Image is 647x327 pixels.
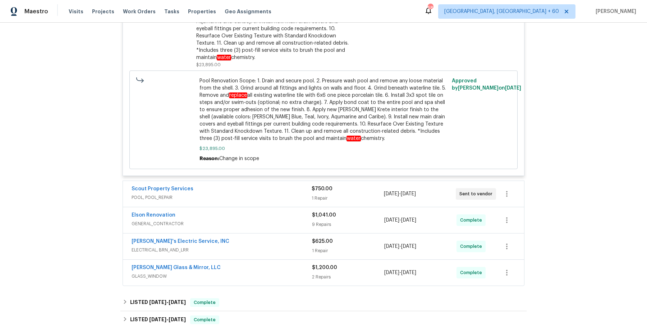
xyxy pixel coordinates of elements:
[149,317,186,322] span: -
[460,269,485,276] span: Complete
[132,265,221,270] a: [PERSON_NAME] Glass & Mirror, LLC
[229,92,247,98] em: replace
[164,9,179,14] span: Tasks
[132,194,312,201] span: POOL, POOL_REPAIR
[199,77,448,142] span: Pool Renovation Scope: 1. Drain and secure pool. 2. Pressure wash pool and remove any loose mater...
[132,246,312,254] span: ELECTRICAL, BRN_AND_LRR
[401,191,416,196] span: [DATE]
[401,244,416,249] span: [DATE]
[384,270,399,275] span: [DATE]
[169,317,186,322] span: [DATE]
[459,190,495,197] span: Sent to vendor
[132,220,312,227] span: GENERAL_CONTRACTOR
[593,8,636,15] span: [PERSON_NAME]
[120,294,527,311] div: LISTED [DATE]-[DATE]Complete
[199,156,219,161] span: Reason:
[169,300,186,305] span: [DATE]
[347,136,361,141] em: water
[312,273,384,281] div: 2 Repairs
[384,243,416,250] span: -
[188,8,216,15] span: Properties
[428,4,433,12] div: 585
[69,8,83,15] span: Visits
[505,86,521,91] span: [DATE]
[384,217,416,224] span: -
[384,244,399,249] span: [DATE]
[196,63,221,67] span: $23,895.00
[312,221,384,228] div: 9 Repairs
[219,156,259,161] span: Change in scope
[191,299,219,306] span: Complete
[452,78,521,91] span: Approved by [PERSON_NAME] on
[312,186,332,191] span: $750.00
[312,195,384,202] div: 1 Repair
[149,300,186,305] span: -
[123,8,156,15] span: Work Orders
[312,239,333,244] span: $625.00
[312,265,337,270] span: $1,200.00
[132,186,193,191] a: Scout Property Services
[132,273,312,280] span: GLASS_WINDOW
[384,191,399,196] span: [DATE]
[149,300,166,305] span: [DATE]
[225,8,271,15] span: Geo Assignments
[401,270,416,275] span: [DATE]
[217,55,231,60] em: water
[132,213,175,218] a: Elson Renovation
[384,269,416,276] span: -
[130,315,186,324] h6: LISTED
[312,247,384,254] div: 1 Repair
[149,317,166,322] span: [DATE]
[132,239,229,244] a: [PERSON_NAME]'s Electric Service, INC
[312,213,336,218] span: $1,041.00
[199,145,448,152] span: $23,895.00
[401,218,416,223] span: [DATE]
[191,316,219,323] span: Complete
[384,218,399,223] span: [DATE]
[92,8,114,15] span: Projects
[460,217,485,224] span: Complete
[444,8,559,15] span: [GEOGRAPHIC_DATA], [GEOGRAPHIC_DATA] + 60
[130,298,186,307] h6: LISTED
[24,8,48,15] span: Maestro
[460,243,485,250] span: Complete
[384,190,416,197] span: -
